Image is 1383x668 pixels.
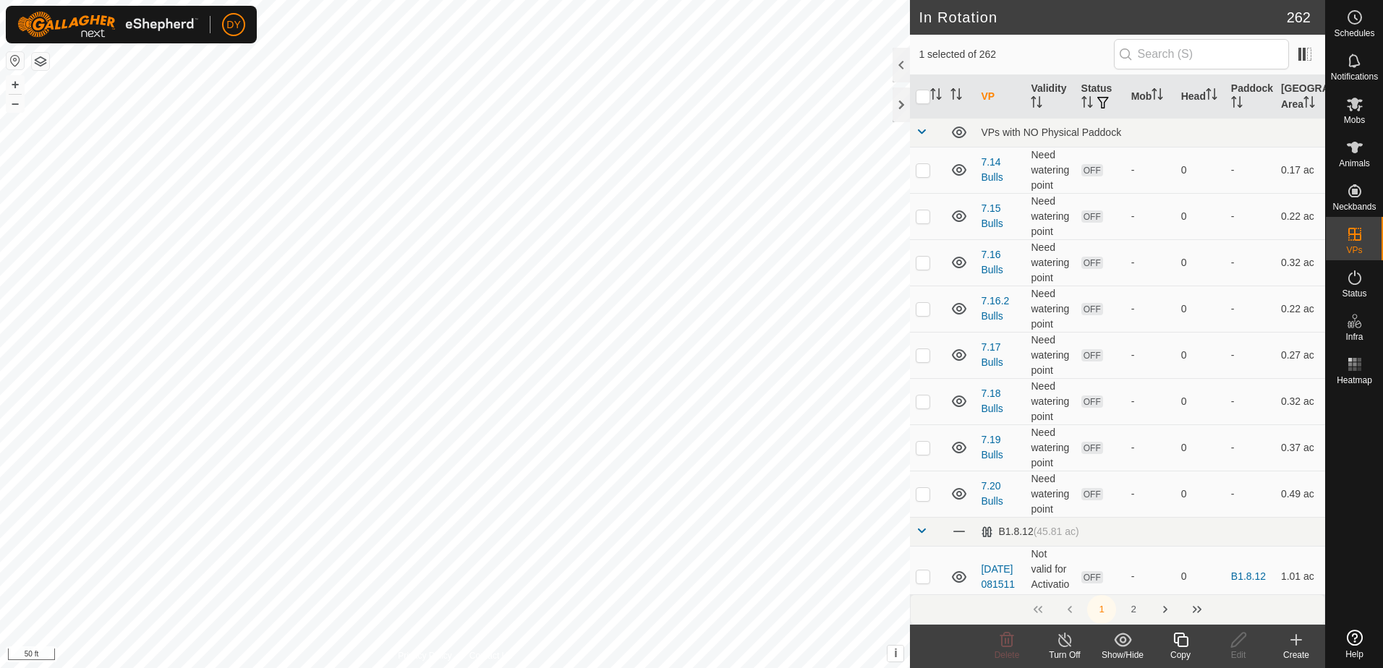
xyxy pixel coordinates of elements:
[981,156,1003,183] a: 7.14 Bulls
[1081,164,1103,176] span: OFF
[1275,332,1325,378] td: 0.27 ac
[1131,440,1170,455] div: -
[1175,286,1225,332] td: 0
[981,387,1003,414] a: 7.18 Bulls
[975,75,1025,119] th: VP
[1225,424,1275,471] td: -
[888,646,903,661] button: i
[981,249,1003,275] a: 7.16 Bulls
[1175,378,1225,424] td: 0
[1025,193,1075,239] td: Need watering point
[1275,546,1325,607] td: 1.01 ac
[32,53,49,70] button: Map Layers
[919,47,1113,62] span: 1 selected of 262
[981,526,1078,538] div: B1.8.12
[1151,595,1180,624] button: Next Page
[1331,72,1378,81] span: Notifications
[1275,193,1325,239] td: 0.22 ac
[1025,239,1075,286] td: Need watering point
[1225,239,1275,286] td: -
[981,202,1003,229] a: 7.15 Bulls
[1339,159,1370,168] span: Animals
[1275,378,1325,424] td: 0.32 ac
[1175,147,1225,193] td: 0
[1275,471,1325,517] td: 0.49 ac
[1175,546,1225,607] td: 0
[1125,75,1175,119] th: Mob
[1087,595,1116,624] button: 1
[1344,116,1365,124] span: Mobs
[1081,488,1103,500] span: OFF
[7,95,24,112] button: –
[1025,332,1075,378] td: Need watering point
[1303,98,1315,110] p-sorticon: Activate to sort
[1206,90,1217,102] p-sorticon: Activate to sort
[1345,333,1363,341] span: Infra
[1337,376,1372,385] span: Heatmap
[1081,303,1103,315] span: OFF
[1332,202,1376,211] span: Neckbands
[7,52,24,69] button: Reset Map
[1275,239,1325,286] td: 0.32 ac
[1036,648,1094,661] div: Turn Off
[1131,487,1170,502] div: -
[1025,471,1075,517] td: Need watering point
[919,9,1286,26] h2: In Rotation
[7,76,24,93] button: +
[1131,209,1170,224] div: -
[1114,39,1289,69] input: Search (S)
[981,341,1003,368] a: 7.17 Bulls
[1131,163,1170,178] div: -
[1152,90,1163,102] p-sorticon: Activate to sort
[1326,624,1383,664] a: Help
[1175,332,1225,378] td: 0
[1225,147,1275,193] td: -
[1225,332,1275,378] td: -
[1225,286,1275,332] td: -
[1267,648,1325,661] div: Create
[1225,193,1275,239] td: -
[1342,289,1366,298] span: Status
[894,647,897,659] span: i
[1225,378,1275,424] td: -
[930,90,942,102] p-sorticon: Activate to sort
[1094,648,1152,661] div: Show/Hide
[1076,75,1125,119] th: Status
[1287,7,1311,28] span: 262
[1152,648,1209,661] div: Copy
[1275,424,1325,471] td: 0.37 ac
[469,649,512,662] a: Contact Us
[1025,546,1075,607] td: Not valid for Activations
[398,649,452,662] a: Privacy Policy
[995,650,1020,660] span: Delete
[1275,286,1325,332] td: 0.22 ac
[1081,98,1093,110] p-sorticon: Activate to sort
[1175,75,1225,119] th: Head
[1081,395,1103,408] span: OFF
[1175,471,1225,517] td: 0
[1183,595,1212,624] button: Last Page
[1031,98,1042,110] p-sorticon: Activate to sort
[950,90,962,102] p-sorticon: Activate to sort
[981,127,1319,138] div: VPs with NO Physical Paddock
[1209,648,1267,661] div: Edit
[17,12,198,38] img: Gallagher Logo
[1175,239,1225,286] td: 0
[1131,394,1170,409] div: -
[1131,569,1170,584] div: -
[1119,595,1148,624] button: 2
[1025,424,1075,471] td: Need watering point
[1025,75,1075,119] th: Validity
[1131,255,1170,270] div: -
[1081,571,1103,583] span: OFF
[1334,29,1374,38] span: Schedules
[981,295,1009,322] a: 7.16.2 Bulls
[1131,348,1170,363] div: -
[1081,349,1103,361] span: OFF
[1034,526,1079,537] span: (45.81 ac)
[1175,193,1225,239] td: 0
[1025,378,1075,424] td: Need watering point
[1275,75,1325,119] th: [GEOGRAPHIC_DATA] Area
[1081,442,1103,454] span: OFF
[1081,257,1103,269] span: OFF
